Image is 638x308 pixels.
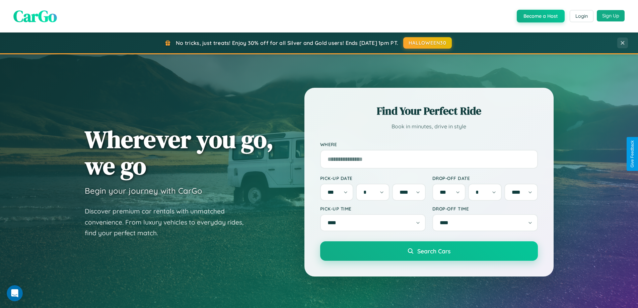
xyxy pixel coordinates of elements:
button: Become a Host [517,10,565,22]
label: Drop-off Date [432,175,538,181]
span: CarGo [13,5,57,27]
button: Sign Up [597,10,625,21]
span: Search Cars [417,247,450,255]
div: Give Feedback [630,140,635,168]
button: Search Cars [320,241,538,261]
label: Where [320,141,538,147]
label: Pick-up Time [320,206,426,211]
button: HALLOWEEN30 [403,37,452,49]
p: Book in minutes, drive in style [320,122,538,131]
label: Drop-off Time [432,206,538,211]
iframe: Intercom live chat [7,285,23,301]
p: Discover premium car rentals with unmatched convenience. From luxury vehicles to everyday rides, ... [85,206,252,239]
button: Login [570,10,593,22]
h2: Find Your Perfect Ride [320,104,538,118]
h1: Wherever you go, we go [85,126,274,179]
span: No tricks, just treats! Enjoy 30% off for all Silver and Gold users! Ends [DATE] 1pm PT. [176,40,398,46]
h3: Begin your journey with CarGo [85,186,202,196]
label: Pick-up Date [320,175,426,181]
